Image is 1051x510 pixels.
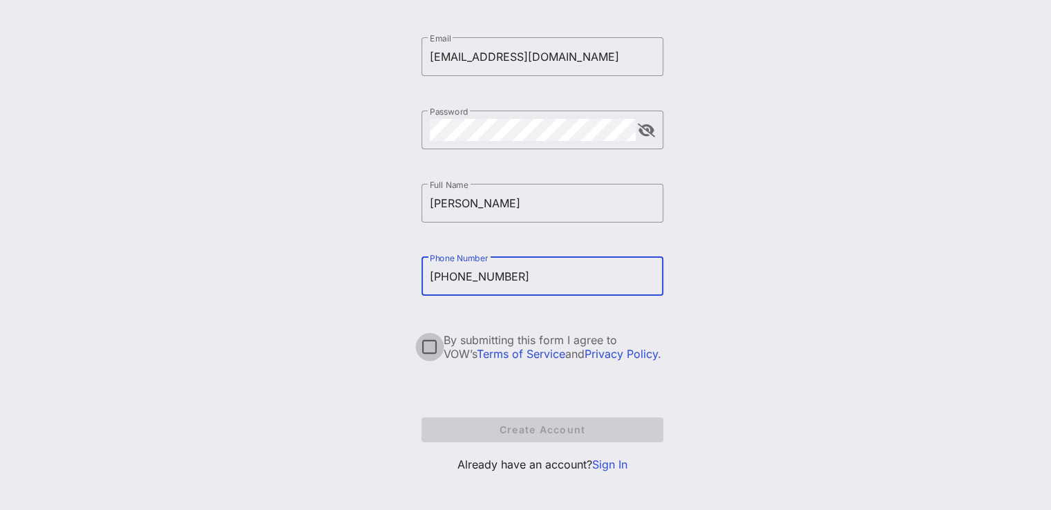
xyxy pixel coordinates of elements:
label: Password [430,106,468,117]
a: Terms of Service [477,347,565,361]
label: Full Name [430,180,468,190]
p: Already have an account? [422,456,663,473]
a: Privacy Policy [585,347,658,361]
div: By submitting this form I agree to VOW’s and . [444,333,663,361]
a: Sign In [592,457,627,471]
label: Phone Number [430,253,488,263]
input: Phone Number [430,265,655,287]
label: Email [430,33,451,44]
button: append icon [638,124,655,138]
